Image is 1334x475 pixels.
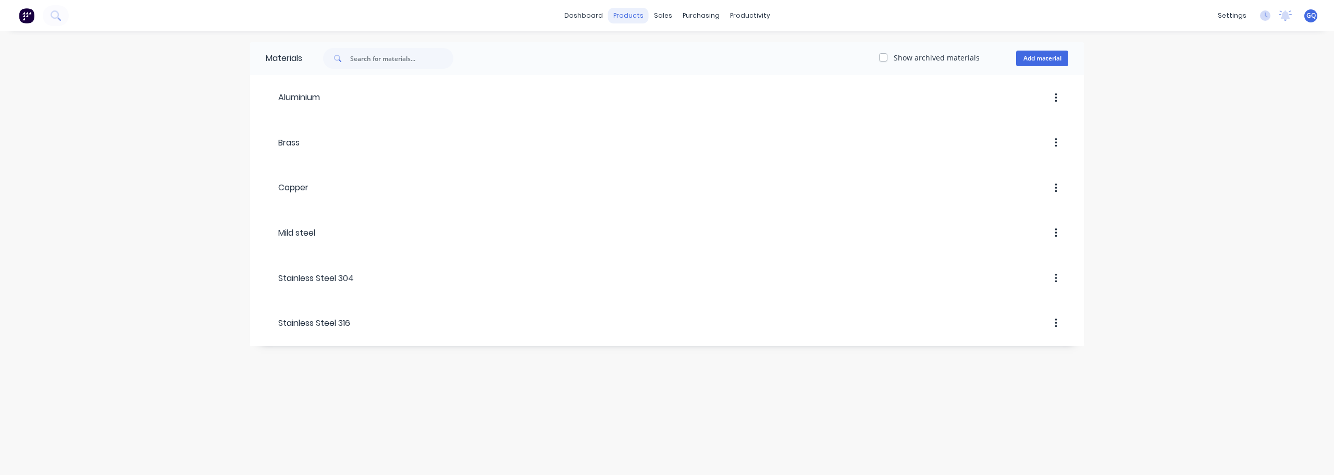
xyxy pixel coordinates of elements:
[350,48,453,69] input: Search for materials...
[725,8,775,23] div: productivity
[677,8,725,23] div: purchasing
[266,227,315,239] div: Mild steel
[19,8,34,23] img: Factory
[1213,8,1252,23] div: settings
[1306,11,1316,20] span: GQ
[266,137,300,149] div: Brass
[649,8,677,23] div: sales
[894,52,980,63] label: Show archived materials
[266,272,354,285] div: Stainless Steel 304
[266,317,350,330] div: Stainless Steel 316
[1016,51,1068,66] button: Add material
[559,8,608,23] a: dashboard
[266,181,308,194] div: Copper
[266,91,320,104] div: Aluminium
[608,8,649,23] div: products
[250,42,302,75] div: Materials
